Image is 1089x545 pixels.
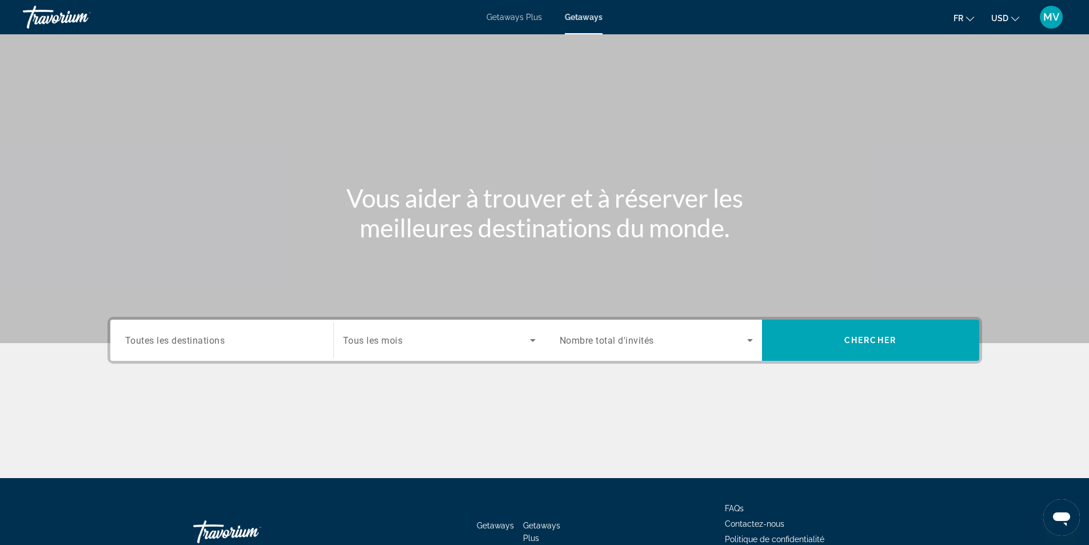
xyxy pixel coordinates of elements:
[486,13,542,22] a: Getaways Plus
[954,10,974,26] button: Change language
[1036,5,1066,29] button: User Menu
[725,519,784,528] a: Contactez-nous
[23,2,137,32] a: Travorium
[110,320,979,361] div: Search widget
[343,335,403,346] span: Tous les mois
[125,335,225,345] span: Toutes les destinations
[477,521,514,530] a: Getaways
[560,335,654,346] span: Nombre total d'invités
[954,14,963,23] span: fr
[991,10,1019,26] button: Change currency
[1043,499,1080,536] iframe: Bouton de lancement de la fenêtre de messagerie
[725,504,744,513] a: FAQs
[125,334,318,348] input: Select destination
[1043,11,1059,23] span: MV
[762,320,979,361] button: Search
[725,535,824,544] a: Politique de confidentialité
[844,336,896,345] span: Chercher
[330,183,759,242] h1: Vous aider à trouver et à réserver les meilleures destinations du monde.
[991,14,1008,23] span: USD
[565,13,603,22] a: Getaways
[523,521,560,543] a: Getaways Plus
